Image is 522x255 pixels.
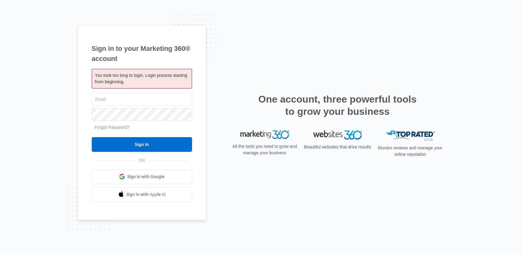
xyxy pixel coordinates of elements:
[313,130,362,139] img: Websites 360
[126,191,165,198] span: Sign in with Apple Id
[257,93,419,118] h2: One account, three powerful tools to grow your business
[240,130,289,139] img: Marketing 360
[92,187,192,202] a: Sign in with Apple Id
[386,130,435,141] img: Top Rated Local
[231,143,299,156] p: All the tools you need to grow and manage your business
[134,157,149,164] span: OR
[95,73,187,84] span: You took too long to login. Login process starting from beginning.
[92,43,192,64] h1: Sign in to your Marketing 360® account
[92,169,192,184] a: Sign in with Google
[376,145,445,158] p: Monitor reviews and manage your online reputation
[95,125,130,130] a: Forgot Password?
[303,144,372,150] p: Beautiful websites that drive results
[127,174,165,180] span: Sign in with Google
[92,93,192,106] input: Email
[92,137,192,152] input: Sign In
